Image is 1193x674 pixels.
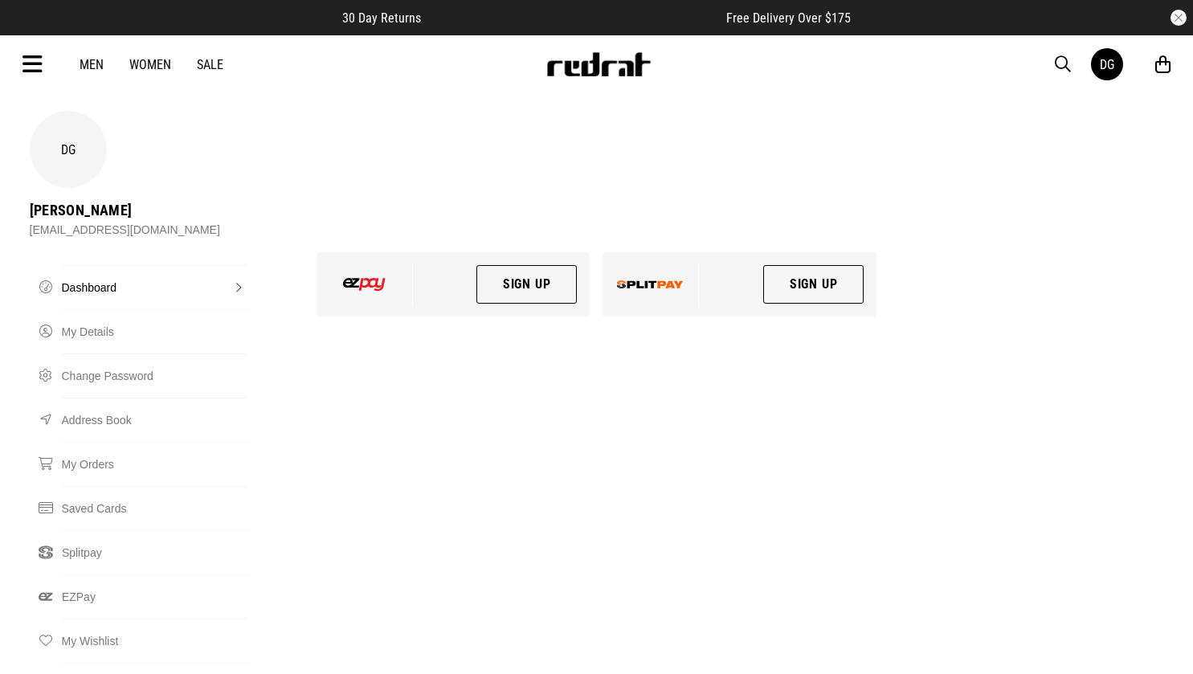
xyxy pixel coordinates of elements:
span: Free Delivery Over $175 [726,10,851,26]
div: DG [30,111,107,188]
div: [EMAIL_ADDRESS][DOMAIN_NAME] [30,220,220,239]
a: Sale [197,57,223,72]
a: Address Book [62,398,249,442]
a: Change Password [62,353,249,398]
a: Sign Up [763,265,864,304]
img: Redrat logo [545,52,652,76]
img: splitpay [617,280,684,288]
a: EZPay [62,574,248,619]
span: 30 Day Returns [342,10,421,26]
a: Men [80,57,104,72]
a: Dashboard [62,265,249,309]
a: My Orders [62,442,249,486]
a: Saved Cards [62,486,249,530]
a: My Details [62,309,249,353]
a: My Wishlist [62,619,249,663]
div: DG [1100,57,1114,72]
iframe: Customer reviews powered by Trustpilot [453,10,694,26]
a: Splitpay [62,530,248,574]
div: [PERSON_NAME] [30,201,220,220]
a: Sign Up [476,265,578,304]
img: ezpay [343,278,386,291]
a: Women [129,57,171,72]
